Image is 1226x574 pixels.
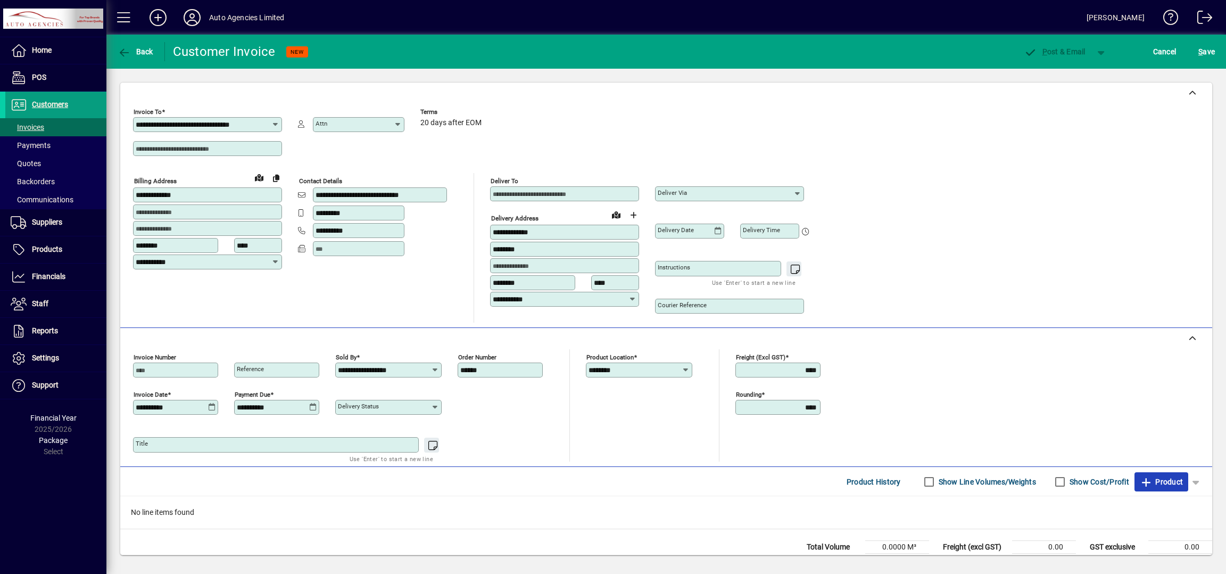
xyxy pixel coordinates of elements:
mat-label: Invoice date [134,391,168,398]
mat-label: Invoice number [134,354,176,361]
span: 20 days after EOM [420,119,482,127]
button: Product History [842,472,905,491]
a: Knowledge Base [1155,2,1179,37]
mat-label: Product location [586,354,634,361]
mat-label: Instructions [658,264,690,271]
button: Copy to Delivery address [268,169,285,186]
a: POS [5,64,106,91]
span: S [1198,47,1203,56]
span: Backorders [11,177,55,186]
button: Choose address [625,207,642,224]
a: Support [5,372,106,399]
td: Total Weight [801,554,865,567]
mat-label: Courier Reference [658,301,707,309]
span: NEW [291,48,304,55]
a: Invoices [5,118,106,136]
span: ost & Email [1024,47,1086,56]
label: Show Cost/Profit [1067,477,1129,487]
a: Reports [5,318,106,345]
span: Quotes [11,159,41,168]
td: GST exclusive [1084,541,1148,554]
td: GST [1084,554,1148,567]
span: Products [32,245,62,253]
app-page-header-button: Back [106,42,165,61]
mat-label: Deliver via [658,189,687,196]
div: [PERSON_NAME] [1087,9,1145,26]
button: Post & Email [1018,42,1091,61]
span: Staff [32,299,48,308]
a: Logout [1189,2,1213,37]
mat-label: Freight (excl GST) [736,354,785,361]
div: No line items found [120,496,1212,529]
mat-label: Invoice To [134,108,162,116]
td: 0.00 [1012,554,1076,567]
a: View on map [251,169,268,186]
button: Profile [175,8,209,27]
td: 0.00 [1012,541,1076,554]
mat-label: Delivery date [658,226,694,234]
a: Payments [5,136,106,154]
span: POS [32,73,46,81]
td: Freight (excl GST) [938,541,1012,554]
span: ave [1198,43,1215,60]
a: Communications [5,191,106,209]
td: 0.00 [1148,541,1212,554]
a: Settings [5,345,106,372]
mat-label: Title [136,440,148,447]
td: 0.00 [1148,554,1212,567]
span: Support [32,381,59,389]
a: Home [5,37,106,64]
span: Reports [32,326,58,335]
td: Total Volume [801,541,865,554]
a: Suppliers [5,209,106,236]
span: Home [32,46,52,54]
span: Invoices [11,123,44,132]
a: Staff [5,291,106,317]
a: Products [5,236,106,263]
label: Show Line Volumes/Weights [937,477,1036,487]
mat-label: Order number [458,354,496,361]
span: Terms [420,109,484,116]
button: Product [1134,472,1188,491]
span: Product [1140,473,1183,490]
span: Payments [11,141,51,150]
span: P [1042,47,1047,56]
mat-label: Rounding [736,391,761,398]
span: Cancel [1153,43,1177,60]
mat-label: Delivery time [743,226,780,234]
span: Customers [32,100,68,109]
a: Backorders [5,173,106,191]
a: Financials [5,264,106,290]
span: Financials [32,272,65,281]
span: Product History [847,473,901,490]
div: Customer Invoice [173,43,276,60]
span: Back [118,47,153,56]
span: Communications [11,195,73,204]
mat-label: Delivery status [338,403,379,410]
td: 0.0000 Kg [865,554,929,567]
td: 0.0000 M³ [865,541,929,554]
mat-label: Attn [316,120,327,127]
mat-hint: Use 'Enter' to start a new line [712,276,796,289]
mat-label: Sold by [336,354,357,361]
mat-label: Payment due [235,391,270,398]
mat-label: Deliver To [491,177,518,185]
mat-label: Reference [237,365,264,373]
span: Suppliers [32,218,62,226]
span: Settings [32,354,59,362]
div: Auto Agencies Limited [209,9,285,26]
a: View on map [608,206,625,223]
span: Package [39,436,68,445]
button: Save [1196,42,1217,61]
button: Cancel [1150,42,1179,61]
td: Rounding [938,554,1012,567]
button: Back [115,42,156,61]
span: Financial Year [30,414,77,422]
a: Quotes [5,154,106,173]
button: Add [141,8,175,27]
mat-hint: Use 'Enter' to start a new line [350,453,433,465]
